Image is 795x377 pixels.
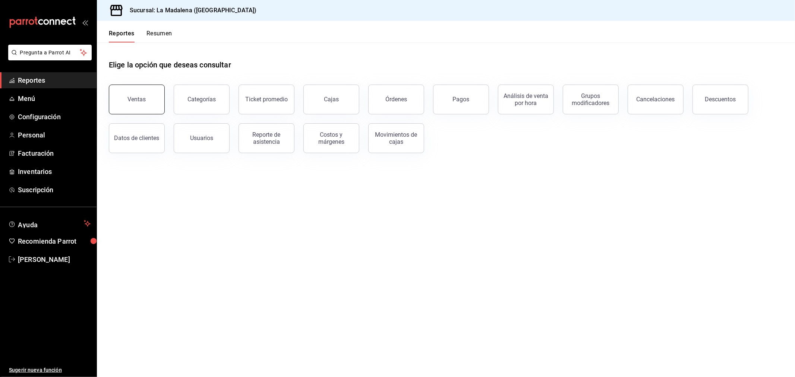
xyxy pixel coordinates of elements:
[637,96,675,103] div: Cancelaciones
[433,85,489,114] button: Pagos
[239,85,294,114] button: Ticket promedio
[128,96,146,103] div: Ventas
[18,112,91,122] span: Configuración
[109,123,165,153] button: Datos de clientes
[109,30,135,42] button: Reportes
[109,59,231,70] h1: Elige la opción que deseas consultar
[368,123,424,153] button: Movimientos de cajas
[9,366,91,374] span: Sugerir nueva función
[18,75,91,85] span: Reportes
[18,130,91,140] span: Personal
[114,134,160,142] div: Datos de clientes
[324,95,339,104] div: Cajas
[82,19,88,25] button: open_drawer_menu
[174,85,230,114] button: Categorías
[243,131,290,145] div: Reporte de asistencia
[18,94,91,104] span: Menú
[563,85,619,114] button: Grupos modificadores
[453,96,470,103] div: Pagos
[5,54,92,62] a: Pregunta a Parrot AI
[109,30,172,42] div: navigation tabs
[190,134,213,142] div: Usuarios
[303,123,359,153] button: Costos y márgenes
[385,96,407,103] div: Órdenes
[239,123,294,153] button: Reporte de asistencia
[124,6,256,15] h3: Sucursal: La Madalena ([GEOGRAPHIC_DATA])
[303,85,359,114] a: Cajas
[146,30,172,42] button: Resumen
[18,254,91,264] span: [PERSON_NAME]
[245,96,288,103] div: Ticket promedio
[18,236,91,246] span: Recomienda Parrot
[18,167,91,177] span: Inventarios
[368,85,424,114] button: Órdenes
[109,85,165,114] button: Ventas
[705,96,736,103] div: Descuentos
[373,131,419,145] div: Movimientos de cajas
[18,219,81,228] span: Ayuda
[628,85,684,114] button: Cancelaciones
[18,185,91,195] span: Suscripción
[503,92,549,107] div: Análisis de venta por hora
[174,123,230,153] button: Usuarios
[8,45,92,60] button: Pregunta a Parrot AI
[498,85,554,114] button: Análisis de venta por hora
[20,49,80,57] span: Pregunta a Parrot AI
[18,148,91,158] span: Facturación
[693,85,748,114] button: Descuentos
[308,131,354,145] div: Costos y márgenes
[568,92,614,107] div: Grupos modificadores
[187,96,216,103] div: Categorías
